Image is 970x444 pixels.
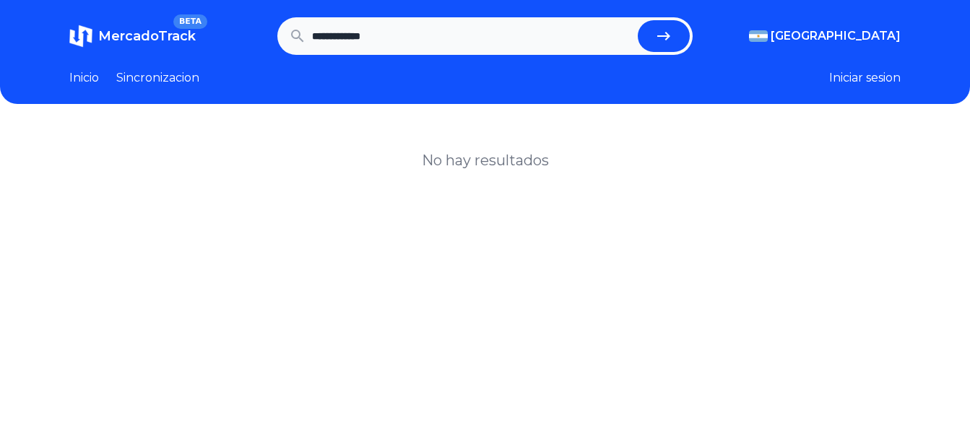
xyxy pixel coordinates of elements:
[422,150,549,170] h1: No hay resultados
[749,30,768,42] img: Argentina
[749,27,901,45] button: [GEOGRAPHIC_DATA]
[771,27,901,45] span: [GEOGRAPHIC_DATA]
[69,25,92,48] img: MercadoTrack
[173,14,207,29] span: BETA
[829,69,901,87] button: Iniciar sesion
[69,25,196,48] a: MercadoTrackBETA
[116,69,199,87] a: Sincronizacion
[69,69,99,87] a: Inicio
[98,28,196,44] span: MercadoTrack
